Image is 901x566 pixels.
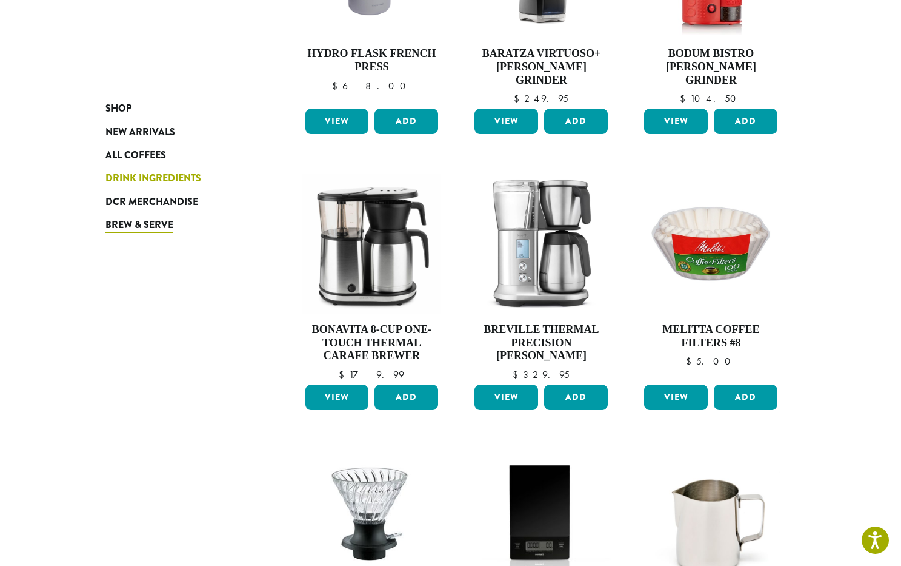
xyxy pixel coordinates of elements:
a: DCR Merchandise [105,190,251,214]
a: View [644,385,708,410]
img: Bonavita-Brewer-02-scaled-e1698354204509.jpg [302,174,441,314]
button: Add [374,385,438,410]
bdi: 179.99 [339,368,404,381]
img: Melitta-Filters-Drip-Brewers.png [641,174,780,314]
a: Drink Ingredients [105,167,251,190]
a: Breville Thermal Precision [PERSON_NAME] $329.95 [471,174,611,380]
button: Add [544,109,608,134]
img: Breville-Precision-Brewer-unit.jpg [471,174,611,314]
h4: Hydro Flask French Press [302,47,442,73]
bdi: 5.00 [686,355,736,368]
span: Drink Ingredients [105,171,201,186]
h4: Bodum Bistro [PERSON_NAME] Grinder [641,47,780,87]
h4: Bonavita 8-Cup One-Touch Thermal Carafe Brewer [302,323,442,363]
span: Shop [105,101,131,116]
button: Add [374,109,438,134]
a: Brew & Serve [105,214,251,237]
span: $ [680,92,690,105]
bdi: 249.95 [514,92,568,105]
span: $ [513,368,523,381]
a: Shop [105,97,251,120]
a: View [305,385,369,410]
button: Add [714,109,777,134]
a: All Coffees [105,144,251,167]
bdi: 329.95 [513,368,570,381]
button: Add [714,385,777,410]
span: New Arrivals [105,125,175,140]
a: View [474,385,538,410]
span: DCR Merchandise [105,195,198,210]
h4: Baratza Virtuoso+ [PERSON_NAME] Grinder [471,47,611,87]
h4: Breville Thermal Precision [PERSON_NAME] [471,323,611,363]
span: $ [514,92,524,105]
button: Add [544,385,608,410]
a: Bonavita 8-Cup One-Touch Thermal Carafe Brewer $179.99 [302,174,442,380]
span: All Coffees [105,148,166,163]
a: View [644,109,708,134]
bdi: 104.50 [680,92,742,105]
span: $ [339,368,349,381]
span: $ [686,355,696,368]
a: View [474,109,538,134]
span: $ [332,79,342,92]
span: Brew & Serve [105,218,173,233]
a: Melitta Coffee Filters #8 $5.00 [641,174,780,380]
a: View [305,109,369,134]
bdi: 68.00 [332,79,411,92]
h4: Melitta Coffee Filters #8 [641,323,780,349]
a: New Arrivals [105,120,251,143]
